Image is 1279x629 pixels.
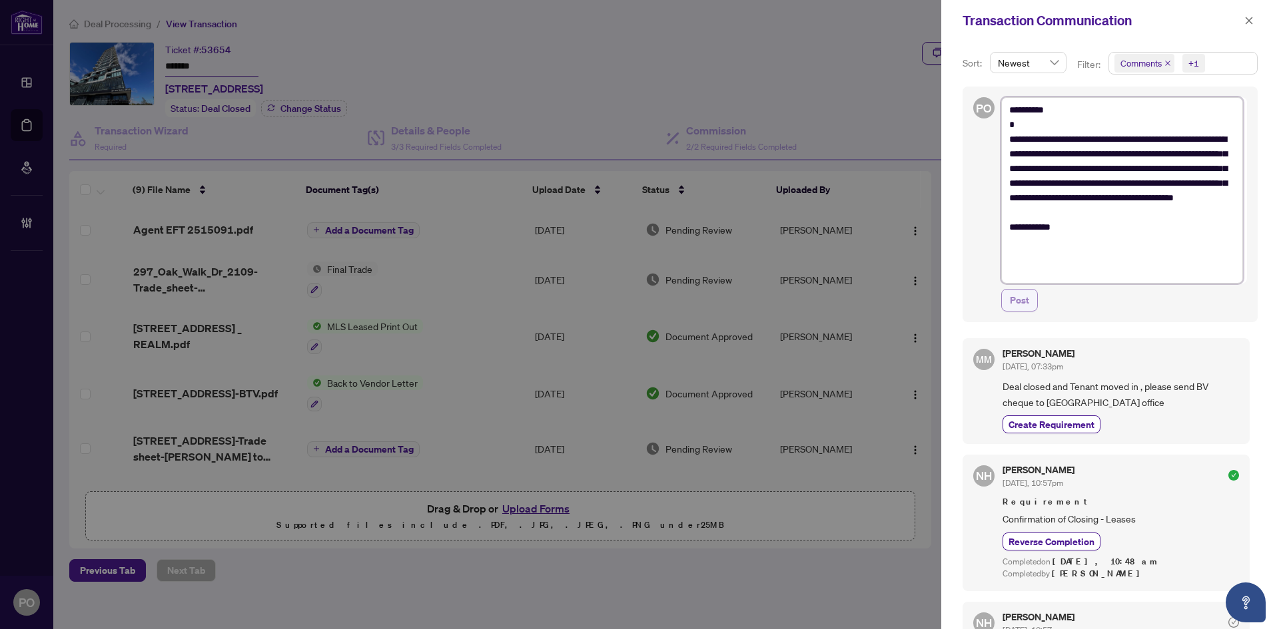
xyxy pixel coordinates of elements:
span: [DATE], 10:57pm [1003,478,1063,488]
span: check-circle [1228,470,1239,481]
span: Reverse Completion [1009,534,1094,548]
h5: [PERSON_NAME] [1003,612,1074,622]
span: Requirement [1003,495,1239,509]
span: [PERSON_NAME] [1052,568,1147,579]
span: close [1164,60,1171,67]
p: Sort: [963,56,985,71]
span: Post [1010,290,1029,311]
h5: [PERSON_NAME] [1003,465,1074,475]
div: Completed on [1003,556,1239,568]
div: +1 [1188,57,1199,70]
span: Comments [1114,54,1174,73]
span: Deal closed and Tenant moved in , please send BV cheque to [GEOGRAPHIC_DATA] office [1003,379,1239,410]
button: Reverse Completion [1003,532,1100,550]
span: check-circle [1228,617,1239,628]
span: Comments [1120,57,1162,70]
div: Transaction Communication [963,11,1240,31]
span: MM [976,352,991,367]
span: Create Requirement [1009,417,1094,431]
span: [DATE], 10:48am [1053,556,1159,567]
h5: [PERSON_NAME] [1003,349,1074,358]
p: Filter: [1077,57,1102,72]
div: Completed by [1003,568,1239,580]
button: Create Requirement [1003,415,1100,433]
span: PO [976,99,991,117]
button: Post [1001,289,1038,312]
span: Newest [998,53,1059,73]
span: Confirmation of Closing - Leases [1003,511,1239,526]
span: close [1244,16,1254,25]
span: NH [976,467,992,485]
button: Open asap [1226,582,1266,622]
span: [DATE], 07:33pm [1003,361,1063,371]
